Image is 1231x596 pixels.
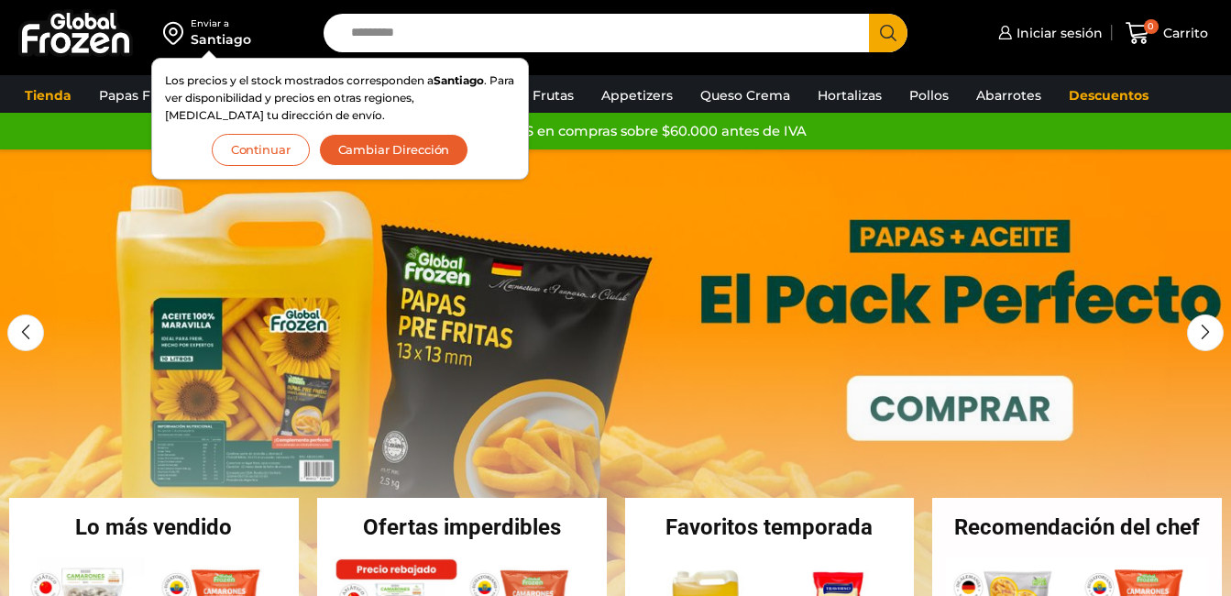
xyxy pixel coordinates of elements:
[191,30,251,49] div: Santiago
[165,72,515,125] p: Los precios y el stock mostrados corresponden a . Para ver disponibilidad y precios en otras regi...
[1187,315,1224,351] div: Next slide
[808,78,891,113] a: Hortalizas
[1060,78,1158,113] a: Descuentos
[994,15,1103,51] a: Iniciar sesión
[16,78,81,113] a: Tienda
[434,73,484,87] strong: Santiago
[9,516,299,538] h2: Lo más vendido
[900,78,958,113] a: Pollos
[1012,24,1103,42] span: Iniciar sesión
[869,14,907,52] button: Search button
[1144,19,1159,34] span: 0
[1159,24,1208,42] span: Carrito
[1121,12,1213,55] a: 0 Carrito
[625,516,915,538] h2: Favoritos temporada
[932,516,1222,538] h2: Recomendación del chef
[212,134,310,166] button: Continuar
[967,78,1050,113] a: Abarrotes
[163,17,191,49] img: address-field-icon.svg
[7,315,44,351] div: Previous slide
[319,134,469,166] button: Cambiar Dirección
[317,516,607,538] h2: Ofertas imperdibles
[691,78,799,113] a: Queso Crema
[191,17,251,30] div: Enviar a
[90,78,188,113] a: Papas Fritas
[592,78,682,113] a: Appetizers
